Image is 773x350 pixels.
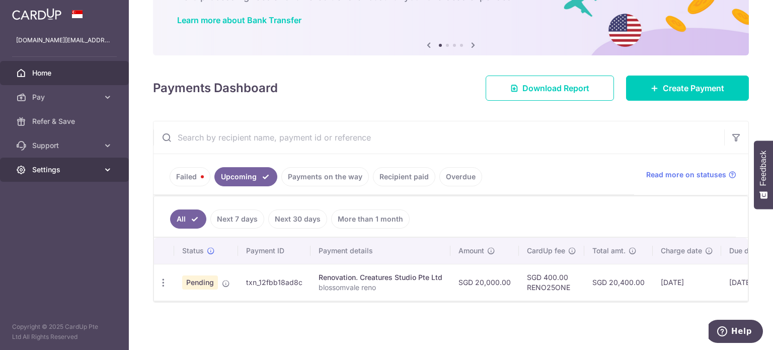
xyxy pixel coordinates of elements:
span: Feedback [759,151,768,186]
a: Download Report [486,76,614,101]
p: blossomvale reno [319,283,442,293]
span: Home [32,68,99,78]
a: All [170,209,206,229]
a: Next 7 days [210,209,264,229]
span: Create Payment [663,82,724,94]
span: Download Report [522,82,589,94]
span: Due date [729,246,759,256]
a: Overdue [439,167,482,186]
span: Read more on statuses [646,170,726,180]
p: [DOMAIN_NAME][EMAIL_ADDRESS][DOMAIN_NAME] [16,35,113,45]
a: Read more on statuses [646,170,736,180]
td: SGD 400.00 RENO25ONE [519,264,584,301]
span: Total amt. [592,246,626,256]
a: Next 30 days [268,209,327,229]
a: More than 1 month [331,209,410,229]
div: Renovation. Creatures Studio Pte Ltd [319,272,442,283]
th: Payment details [311,238,450,264]
td: SGD 20,000.00 [450,264,519,301]
span: Pay [32,92,99,102]
input: Search by recipient name, payment id or reference [153,121,724,154]
a: Learn more about Bank Transfer [177,15,301,25]
td: SGD 20,400.00 [584,264,653,301]
a: Failed [170,167,210,186]
img: CardUp [12,8,61,20]
span: Amount [458,246,484,256]
iframe: Opens a widget where you can find more information [709,320,763,345]
span: Settings [32,165,99,175]
a: Payments on the way [281,167,369,186]
td: txn_12fbb18ad8c [238,264,311,301]
td: [DATE] [653,264,721,301]
button: Feedback - Show survey [754,141,773,209]
span: Pending [182,275,218,290]
a: Recipient paid [373,167,435,186]
a: Upcoming [214,167,277,186]
span: Support [32,141,99,151]
span: Refer & Save [32,116,99,126]
span: CardUp fee [527,246,565,256]
a: Create Payment [626,76,749,101]
h4: Payments Dashboard [153,79,278,97]
th: Payment ID [238,238,311,264]
span: Charge date [661,246,702,256]
span: Status [182,246,204,256]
